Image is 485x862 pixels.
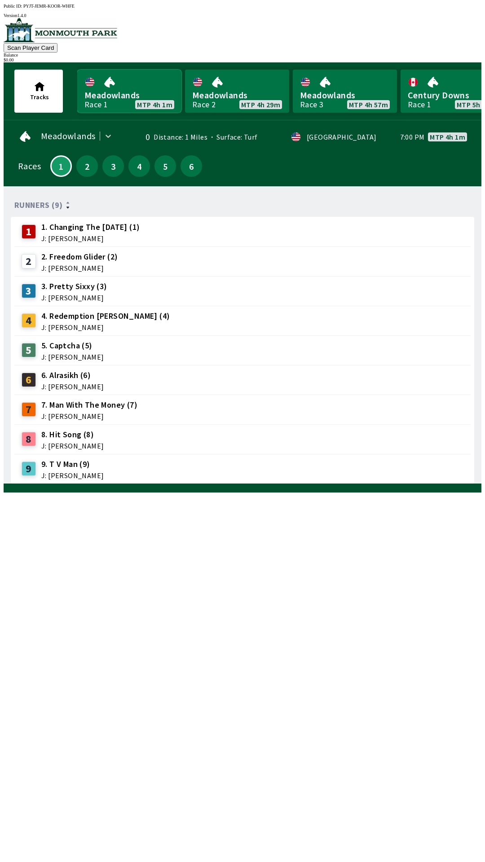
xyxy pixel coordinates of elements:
div: Runners (9) [14,201,471,210]
div: Public ID: [4,4,481,9]
div: 4 [22,313,36,328]
span: Meadowlands [300,89,390,101]
span: 8. Hit Song (8) [41,429,104,440]
span: Tracks [30,93,49,101]
span: J: [PERSON_NAME] [41,472,104,479]
div: 8 [22,432,36,446]
span: PYJT-JEMR-KOOR-WHFE [23,4,75,9]
span: J: [PERSON_NAME] [41,294,107,301]
span: 5 [157,163,174,169]
span: 4 [131,163,148,169]
a: MeadowlandsRace 2MTP 4h 29m [185,70,289,113]
span: 5. Captcha (5) [41,340,104,352]
button: 4 [128,155,150,177]
span: 1 [53,164,69,168]
span: J: [PERSON_NAME] [41,413,137,420]
div: 0 [131,133,150,141]
span: J: [PERSON_NAME] [41,353,104,361]
div: 7 [22,402,36,417]
div: $ 0.00 [4,57,481,62]
div: 2 [22,254,36,268]
span: 2. Freedom Glider (2) [41,251,118,263]
span: MTP 4h 57m [349,101,388,108]
span: Meadowlands [41,132,95,140]
span: MTP 4h 1m [430,133,465,141]
div: 6 [22,373,36,387]
div: Race 2 [192,101,216,108]
span: J: [PERSON_NAME] [41,324,170,331]
button: Tracks [14,70,63,113]
span: 2 [79,163,96,169]
div: [GEOGRAPHIC_DATA] [307,133,377,141]
span: Surface: Turf [207,132,258,141]
div: Race 1 [408,101,431,108]
span: Runners (9) [14,202,62,209]
a: MeadowlandsRace 1MTP 4h 1m [77,70,181,113]
span: J: [PERSON_NAME] [41,264,118,272]
span: 1. Changing The [DATE] (1) [41,221,140,233]
span: 6 [183,163,200,169]
div: Balance [4,53,481,57]
button: 1 [50,155,72,177]
span: 4. Redemption [PERSON_NAME] (4) [41,310,170,322]
span: 9. T V Man (9) [41,458,104,470]
button: Scan Player Card [4,43,57,53]
div: Races [18,163,41,170]
span: Meadowlands [192,89,282,101]
span: 7:00 PM [400,133,425,141]
span: J: [PERSON_NAME] [41,235,140,242]
span: 3. Pretty Sixxy (3) [41,281,107,292]
span: J: [PERSON_NAME] [41,383,104,390]
button: 2 [76,155,98,177]
button: 3 [102,155,124,177]
button: 5 [154,155,176,177]
div: Race 3 [300,101,323,108]
span: 6. Alrasikh (6) [41,369,104,381]
span: J: [PERSON_NAME] [41,442,104,449]
button: 6 [181,155,202,177]
span: Distance: 1 Miles [154,132,207,141]
span: MTP 4h 29m [241,101,280,108]
div: Version 1.4.0 [4,13,481,18]
div: 9 [22,462,36,476]
div: 5 [22,343,36,357]
span: 3 [105,163,122,169]
div: 1 [22,224,36,239]
div: 3 [22,284,36,298]
a: MeadowlandsRace 3MTP 4h 57m [293,70,397,113]
img: venue logo [4,18,117,42]
span: 7. Man With The Money (7) [41,399,137,411]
